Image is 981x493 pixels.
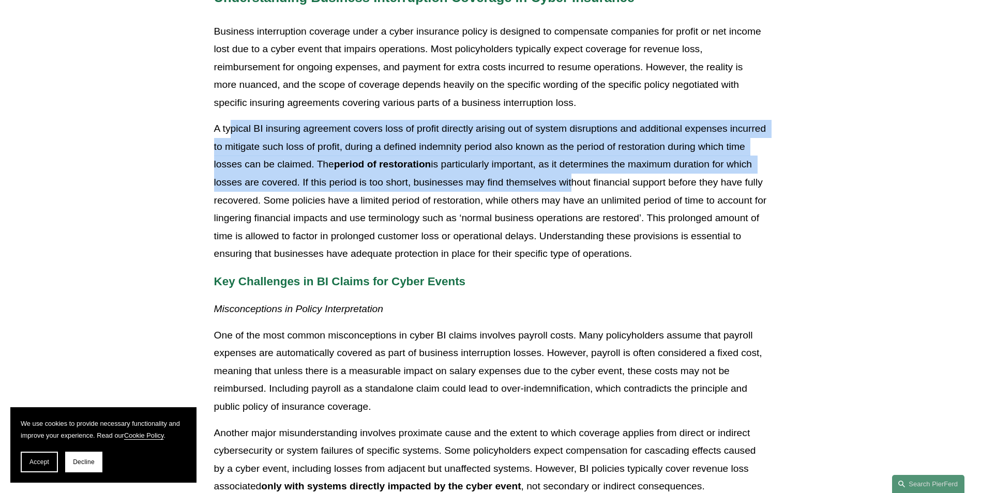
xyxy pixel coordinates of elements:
[21,452,58,472] button: Accept
[73,458,95,466] span: Decline
[334,159,431,170] strong: period of restoration
[892,475,964,493] a: Search this site
[214,327,767,416] p: One of the most common misconceptions in cyber BI claims involves payroll costs. Many policyholde...
[214,303,383,314] em: Misconceptions in Policy Interpretation
[214,120,767,263] p: A typical BI insuring agreement covers loss of profit directly arising out of system disruptions ...
[124,432,164,439] a: Cookie Policy
[29,458,49,466] span: Accept
[261,481,521,491] strong: only with systems directly impacted by the cyber event
[214,23,767,112] p: Business interruption coverage under a cyber insurance policy is designed to compensate companies...
[214,275,466,288] strong: Key Challenges in BI Claims for Cyber Events
[21,418,186,441] p: We use cookies to provide necessary functionality and improve your experience. Read our .
[10,407,197,483] section: Cookie banner
[65,452,102,472] button: Decline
